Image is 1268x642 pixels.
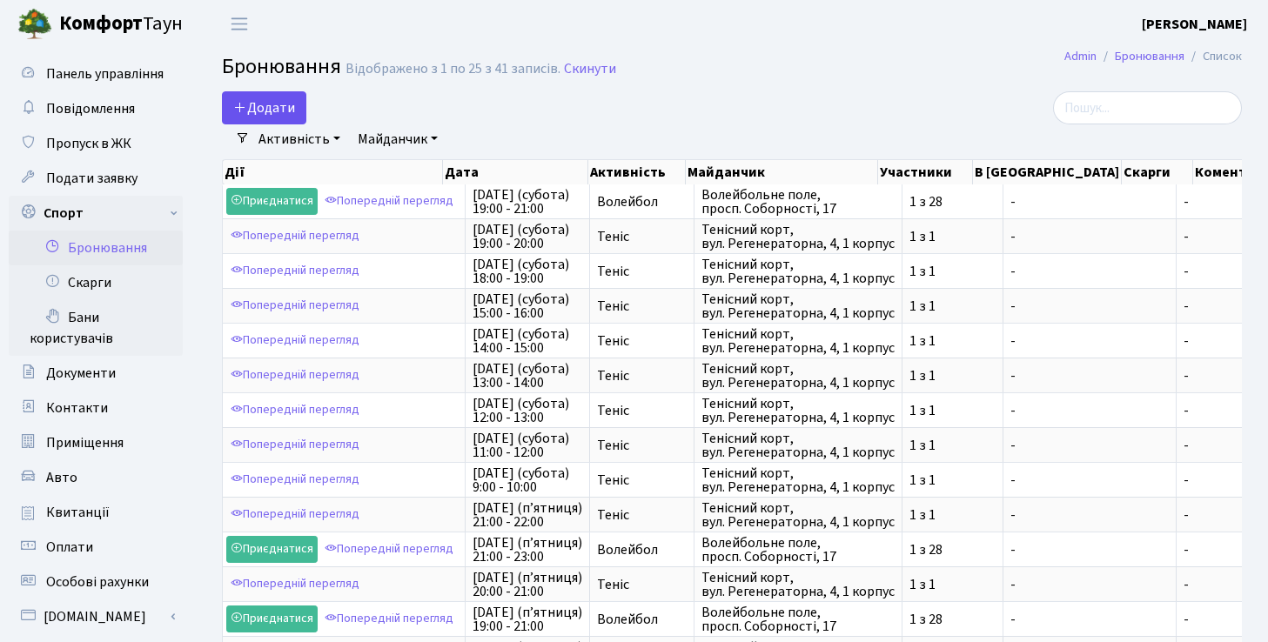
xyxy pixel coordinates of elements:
[1010,473,1169,487] span: -
[226,257,364,284] a: Попередній перегляд
[701,431,895,459] span: Тенісний корт, вул. Регенераторна, 4, 1 корпус
[46,64,164,84] span: Панель управління
[473,501,582,529] span: [DATE] (п’ятниця) 21:00 - 22:00
[1184,334,1245,348] span: -
[909,508,996,522] span: 1 з 1
[1010,612,1169,626] span: -
[597,473,687,487] span: Теніс
[909,334,996,348] span: 1 з 1
[9,356,183,391] a: Документи
[1142,15,1247,34] b: [PERSON_NAME]
[9,196,183,231] a: Спорт
[909,299,996,313] span: 1 з 1
[1010,369,1169,383] span: -
[1184,612,1245,626] span: -
[597,264,687,278] span: Теніс
[686,160,878,184] th: Майданчик
[1115,47,1184,65] a: Бронювання
[226,397,364,424] a: Попередній перегляд
[473,188,582,216] span: [DATE] (субота) 19:00 - 21:00
[46,538,93,557] span: Оплати
[218,10,261,38] button: Переключити навігацію
[226,362,364,389] a: Попередній перегляд
[701,362,895,390] span: Тенісний корт, вул. Регенераторна, 4, 1 корпус
[473,292,582,320] span: [DATE] (субота) 15:00 - 16:00
[1010,299,1169,313] span: -
[46,169,138,188] span: Подати заявку
[1064,47,1097,65] a: Admin
[443,160,588,184] th: Дата
[9,126,183,161] a: Пропуск в ЖК
[46,398,108,418] span: Контакти
[909,473,996,487] span: 1 з 1
[909,230,996,244] span: 1 з 1
[597,334,687,348] span: Теніс
[701,605,895,633] span: Волейбольне поле, просп. Соборності, 17
[1184,47,1242,66] li: Список
[320,536,458,563] a: Попередній перегляд
[1184,543,1245,557] span: -
[320,605,458,632] a: Попередній перегляд
[226,605,318,632] a: Приєднатися
[1038,38,1268,75] nav: breadcrumb
[588,160,686,184] th: Активність
[46,503,110,522] span: Квитанції
[473,466,582,494] span: [DATE] (субота) 9:00 - 10:00
[701,257,895,285] span: Тенісний корт, вул. Регенераторна, 4, 1 корпус
[226,292,364,319] a: Попередній перегляд
[1184,230,1245,244] span: -
[9,460,183,495] a: Авто
[473,397,582,425] span: [DATE] (субота) 12:00 - 13:00
[597,195,687,209] span: Волейбол
[1010,195,1169,209] span: -
[473,605,582,633] span: [DATE] (п’ятниця) 19:00 - 21:00
[1184,299,1245,313] span: -
[597,438,687,452] span: Теніс
[46,134,131,153] span: Пропуск в ЖК
[9,565,183,599] a: Особові рахунки
[1010,334,1169,348] span: -
[17,7,52,42] img: logo.png
[473,536,582,564] span: [DATE] (п’ятниця) 21:00 - 23:00
[222,91,306,124] button: Додати
[226,327,364,354] a: Попередній перегляд
[1184,508,1245,522] span: -
[223,160,443,184] th: Дії
[909,578,996,592] span: 1 з 1
[9,231,183,265] a: Бронювання
[1010,230,1169,244] span: -
[9,599,183,634] a: [DOMAIN_NAME]
[701,188,895,216] span: Волейбольне поле, просп. Соборності, 17
[1142,14,1247,35] a: [PERSON_NAME]
[226,431,364,458] a: Попередній перегляд
[1184,404,1245,418] span: -
[226,223,364,250] a: Попередній перегляд
[701,571,895,599] span: Тенісний корт, вул. Регенераторна, 4, 1 корпус
[701,466,895,494] span: Тенісний корт, вул. Регенераторна, 4, 1 корпус
[252,124,347,154] a: Активність
[597,508,687,522] span: Теніс
[1184,473,1245,487] span: -
[909,543,996,557] span: 1 з 28
[701,292,895,320] span: Тенісний корт, вул. Регенераторна, 4, 1 корпус
[909,369,996,383] span: 1 з 1
[9,425,183,460] a: Приміщення
[9,530,183,565] a: Оплати
[473,431,582,459] span: [DATE] (субота) 11:00 - 12:00
[473,362,582,390] span: [DATE] (субота) 13:00 - 14:00
[1184,438,1245,452] span: -
[1010,578,1169,592] span: -
[701,536,895,564] span: Волейбольне поле, просп. Соборності, 17
[346,61,560,77] div: Відображено з 1 по 25 з 41 записів.
[597,230,687,244] span: Теніс
[909,438,996,452] span: 1 з 1
[701,501,895,529] span: Тенісний корт, вул. Регенераторна, 4, 1 корпус
[1010,404,1169,418] span: -
[878,160,973,184] th: Участники
[909,404,996,418] span: 1 з 1
[597,369,687,383] span: Теніс
[9,495,183,530] a: Квитанції
[473,257,582,285] span: [DATE] (субота) 18:00 - 19:00
[46,99,135,118] span: Повідомлення
[9,391,183,425] a: Контакти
